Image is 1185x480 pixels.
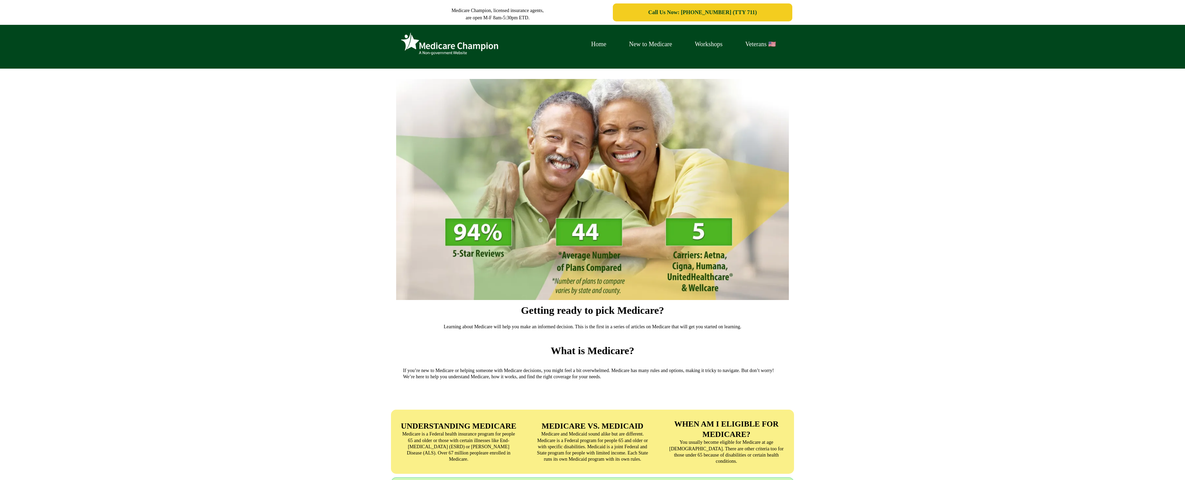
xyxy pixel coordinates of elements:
[674,420,779,439] strong: WHEN AM I ELIGIBLE FOR MEDICARE?
[734,39,787,50] a: Veterans 🇺🇸
[668,439,785,464] p: You usually become eligible for Medicare at age [DEMOGRAPHIC_DATA]. There are other criteria too ...
[551,345,635,356] strong: What is Medicare?
[580,39,618,50] a: Home
[683,39,734,50] a: Workshops
[613,3,792,21] a: Call Us Now: 1-833-823-1990 (TTY 711)
[393,7,602,14] p: Medicare Champion, licensed insurance agents,
[393,14,602,21] p: are open M-F 8am-5:30pm ETD.
[403,368,785,380] p: If you’re new to Medicare or helping someone with Medicare decisions, you might feel a bit overwh...
[542,422,643,430] strong: MEDICARE VS. MEDICAID
[400,431,517,462] p: Medicare is a Federal health insurance program for people 65 and older or those with certain illn...
[398,30,501,58] img: Brand Logo
[521,304,664,316] strong: Getting ready to pick Medicare?
[401,422,516,430] strong: UNDERSTANDING MEDICARE
[393,324,792,330] p: Learning about Medicare will help you make an informed decision. This is the first in a series of...
[648,9,757,16] span: Call Us Now: [PHONE_NUMBER] (TTY 711)
[618,39,683,50] a: New to Medicare
[534,431,651,462] p: Medicare and Medicaid sound alike but are different. Medicare is a Federal program for people 65 ...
